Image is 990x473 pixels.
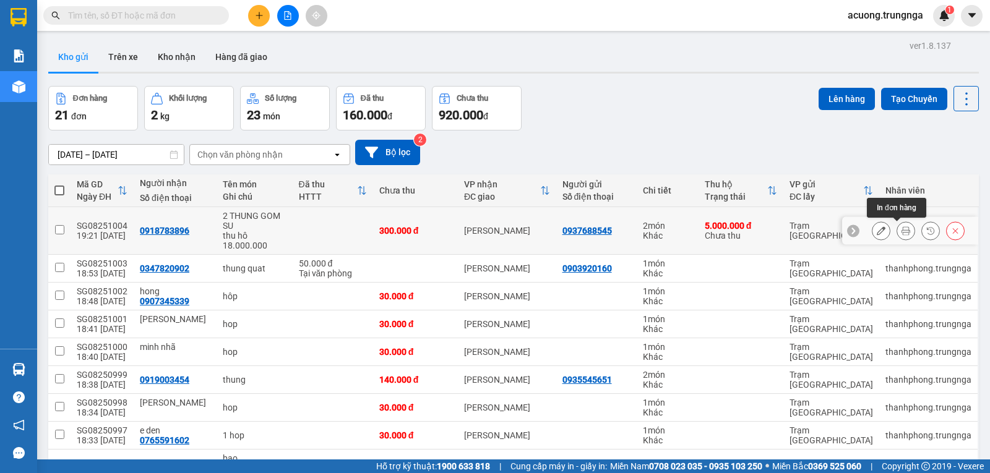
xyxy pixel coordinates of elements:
[643,231,692,241] div: Khác
[464,226,550,236] div: [PERSON_NAME]
[265,94,296,103] div: Số lượng
[71,174,134,207] th: Toggle SortBy
[885,430,971,440] div: thanhphong.trungnga
[11,8,27,27] img: logo-vxr
[379,430,452,440] div: 30.000 đ
[790,425,873,445] div: Trạm [GEOGRAPHIC_DATA]
[458,174,556,207] th: Toggle SortBy
[464,403,550,412] div: [PERSON_NAME]
[464,263,550,273] div: [PERSON_NAME]
[77,296,127,306] div: 18:48 [DATE]
[464,319,550,329] div: [PERSON_NAME]
[464,375,550,385] div: [PERSON_NAME]
[705,221,777,231] div: 5.000.000 đ
[140,398,210,407] div: minh hung
[643,342,692,352] div: 1 món
[77,435,127,445] div: 18:33 [DATE]
[48,42,98,72] button: Kho gửi
[790,221,873,241] div: Trạm [GEOGRAPHIC_DATA]
[77,324,127,334] div: 18:41 [DATE]
[414,134,426,146] sup: 2
[432,86,522,130] button: Chưa thu920.000đ
[77,221,127,231] div: SG08251004
[464,291,550,301] div: [PERSON_NAME]
[77,407,127,417] div: 18:34 [DATE]
[387,111,392,121] span: đ
[885,347,971,357] div: thanhphong.trungnga
[881,88,947,110] button: Tạo Chuyến
[140,296,189,306] div: 0907345339
[643,352,692,362] div: Khác
[277,5,299,27] button: file-add
[939,10,950,21] img: icon-new-feature
[144,86,234,130] button: Khối lượng2kg
[439,108,483,122] span: 920.000
[872,221,890,240] div: Sửa đơn hàng
[643,425,692,435] div: 1 món
[705,179,767,189] div: Thu hộ
[643,221,692,231] div: 2 món
[77,458,127,468] div: SG08250996
[51,11,60,20] span: search
[98,42,148,72] button: Trên xe
[77,342,127,352] div: SG08251000
[885,403,971,412] div: thanhphong.trungnga
[437,461,490,471] strong: 1900 633 818
[77,258,127,268] div: SG08251003
[306,5,327,27] button: aim
[223,430,286,440] div: 1 hop
[772,459,861,473] span: Miền Bắc
[140,178,210,188] div: Người nhận
[464,430,550,440] div: [PERSON_NAME]
[765,464,769,469] span: ⚪️
[343,108,387,122] span: 160.000
[332,150,342,160] svg: open
[197,148,283,161] div: Chọn văn phòng nhận
[790,286,873,306] div: Trạm [GEOGRAPHIC_DATA]
[77,380,127,390] div: 18:38 [DATE]
[312,11,321,20] span: aim
[464,192,540,202] div: ĐC giao
[699,174,783,207] th: Toggle SortBy
[562,192,631,202] div: Số điện thoại
[223,347,286,357] div: hop
[921,462,930,471] span: copyright
[643,286,692,296] div: 1 món
[790,314,873,334] div: Trạm [GEOGRAPHIC_DATA]
[223,263,286,273] div: thung quat
[885,291,971,301] div: thanhphong.trungnga
[148,42,205,72] button: Kho nhận
[255,11,264,20] span: plus
[643,314,692,324] div: 1 món
[379,319,452,329] div: 30.000 đ
[140,425,210,435] div: e den
[160,111,170,121] span: kg
[223,179,286,189] div: Tên món
[13,447,25,459] span: message
[379,291,452,301] div: 30.000 đ
[705,192,767,202] div: Trạng thái
[77,314,127,324] div: SG08251001
[464,179,540,189] div: VP nhận
[643,398,692,407] div: 1 món
[355,140,420,165] button: Bộ lọc
[223,231,286,250] div: thu hô 18.000.000
[838,7,933,23] span: acuong.trungnga
[643,185,692,195] div: Chi tiết
[643,380,692,390] div: Khác
[562,263,612,273] div: 0903920160
[140,226,189,236] div: 0918783896
[643,435,692,445] div: Khác
[299,458,367,468] div: 50.000 đ
[77,370,127,380] div: SG08250999
[77,231,127,241] div: 19:21 [DATE]
[223,319,286,329] div: hop
[885,319,971,329] div: thanhphong.trungnga
[379,185,452,195] div: Chưa thu
[705,221,777,241] div: Chưa thu
[48,86,138,130] button: Đơn hàng21đơn
[299,258,367,268] div: 50.000 đ
[510,459,607,473] span: Cung cấp máy in - giấy in:
[871,459,872,473] span: |
[885,375,971,385] div: thanhphong.trungnga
